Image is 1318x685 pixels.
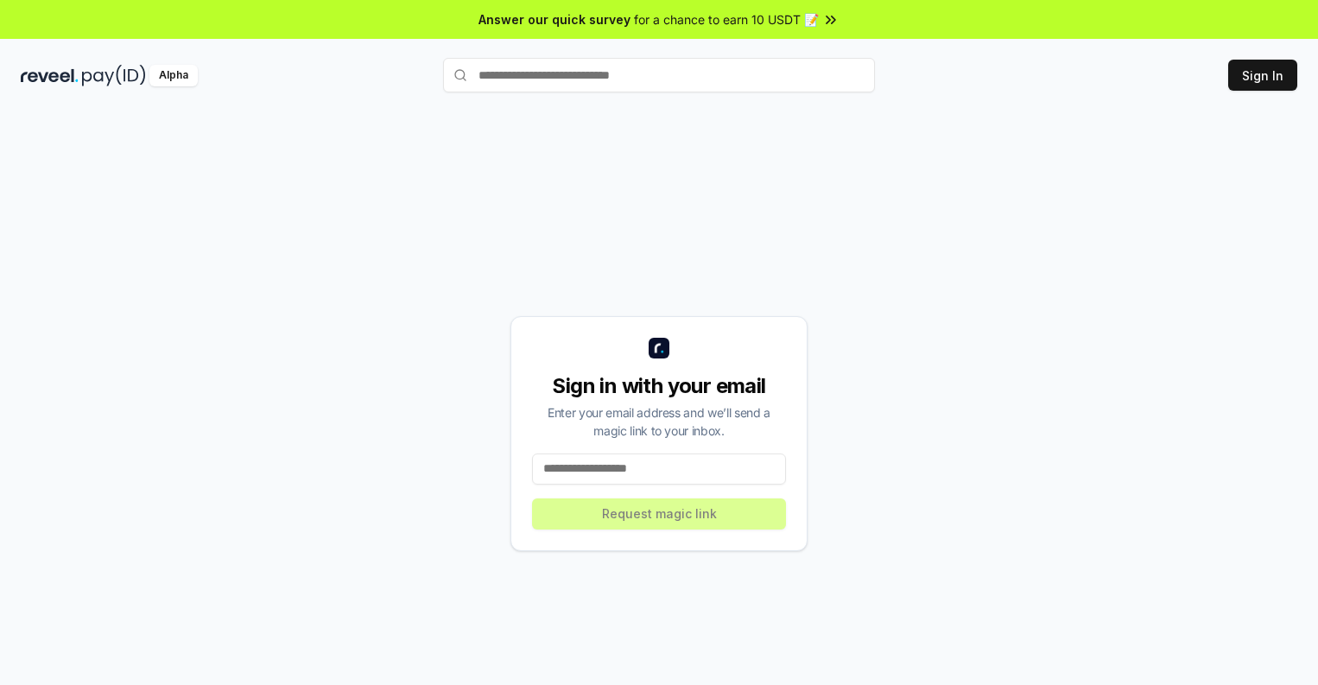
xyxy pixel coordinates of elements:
[478,10,630,29] span: Answer our quick survey
[532,403,786,440] div: Enter your email address and we’ll send a magic link to your inbox.
[532,372,786,400] div: Sign in with your email
[649,338,669,358] img: logo_small
[21,65,79,86] img: reveel_dark
[1228,60,1297,91] button: Sign In
[634,10,819,29] span: for a chance to earn 10 USDT 📝
[149,65,198,86] div: Alpha
[82,65,146,86] img: pay_id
